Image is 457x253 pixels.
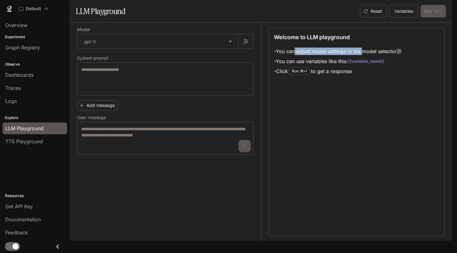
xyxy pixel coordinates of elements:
[26,6,41,11] p: Default
[84,38,96,45] p: gpt-5
[77,115,106,120] p: User message
[77,100,118,111] button: Add message
[274,66,402,76] li: - Click to get a response
[77,56,108,60] p: System prompt
[300,69,307,73] p: ⌘⏎
[274,56,402,66] li: - You can use variables like this:
[274,46,402,56] li: - You can adjust model settings in the model selector
[77,27,90,32] p: Model
[289,67,310,75] div: Run
[360,5,387,17] button: Reset
[274,33,350,41] p: Welcome to LLM playground
[76,5,125,17] h1: LLM Playground
[77,34,238,48] div: gpt-5
[348,58,385,64] code: {{variable_name}}
[16,2,51,15] button: All workspaces
[390,5,418,17] button: Variables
